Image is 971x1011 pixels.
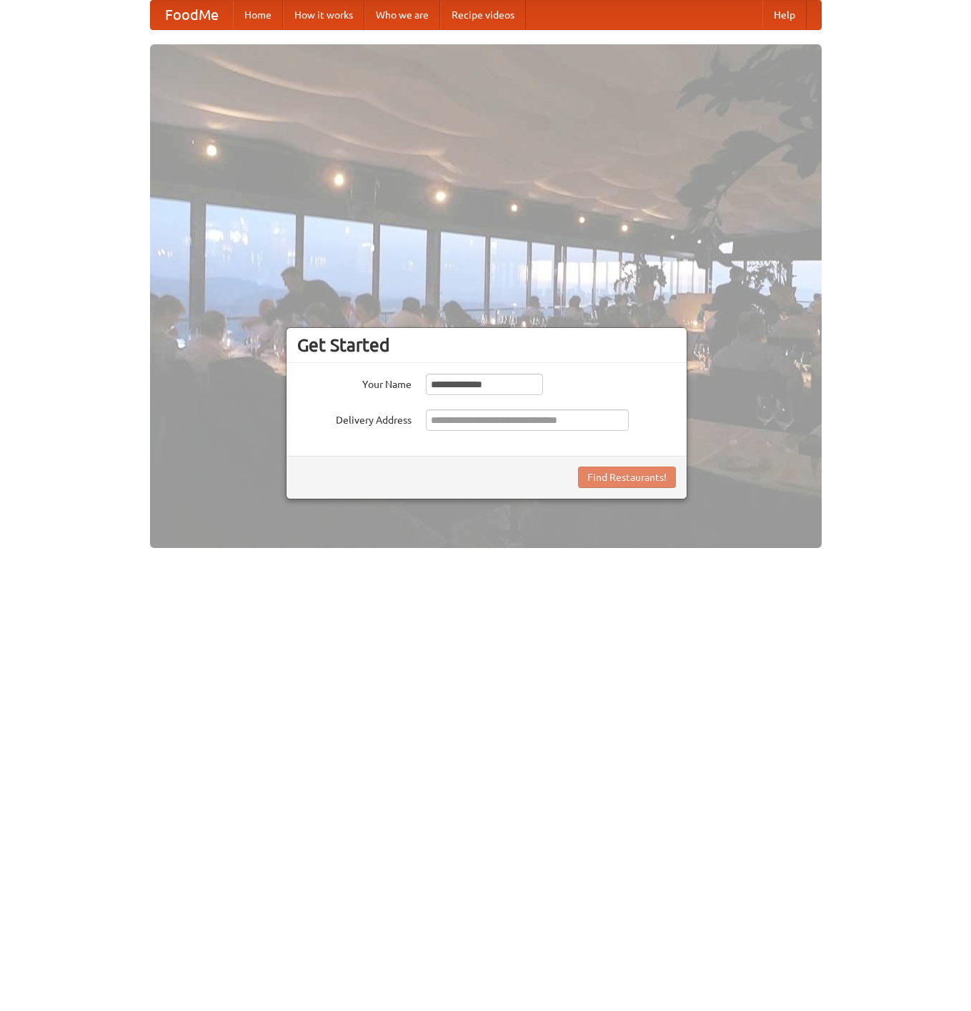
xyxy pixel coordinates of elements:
[151,1,233,29] a: FoodMe
[297,409,412,427] label: Delivery Address
[297,334,676,356] h3: Get Started
[762,1,807,29] a: Help
[578,467,676,488] button: Find Restaurants!
[233,1,283,29] a: Home
[364,1,440,29] a: Who we are
[440,1,526,29] a: Recipe videos
[297,374,412,392] label: Your Name
[283,1,364,29] a: How it works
